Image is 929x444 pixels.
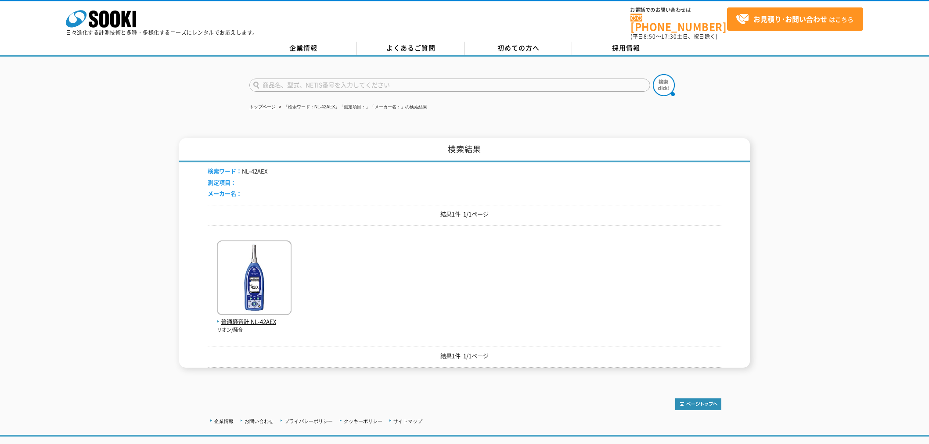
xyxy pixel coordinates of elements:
span: 初めての方へ [497,43,540,53]
p: 結果1件 1/1ページ [208,351,721,361]
a: プライバシーポリシー [284,419,333,424]
a: お問い合わせ [245,419,274,424]
a: 採用情報 [572,42,680,55]
a: クッキーポリシー [344,419,382,424]
strong: お見積り･お問い合わせ [753,14,827,24]
img: NL-42AEX [217,240,292,317]
span: メーカー名： [208,189,242,197]
a: お見積り･お問い合わせはこちら [727,7,863,31]
span: 普通騒音計 NL-42AEX [217,317,292,326]
a: よくあるご質問 [357,42,464,55]
span: (平日 ～ 土日、祝日除く) [630,32,717,40]
a: 企業情報 [249,42,357,55]
a: [PHONE_NUMBER] [630,14,727,32]
a: 初めての方へ [464,42,572,55]
p: 日々進化する計測技術と多種・多様化するニーズにレンタルでお応えします。 [66,30,258,35]
span: お電話でのお問い合わせは [630,7,727,13]
p: 結果1件 1/1ページ [208,210,721,219]
a: サイトマップ [393,419,422,424]
img: トップページへ [675,398,721,410]
span: 8:50 [644,32,656,40]
li: 「検索ワード：NL-42AEX」「測定項目：」「メーカー名：」の検索結果 [277,103,427,112]
input: 商品名、型式、NETIS番号を入力してください [249,79,650,92]
span: 測定項目： [208,178,236,186]
span: はこちら [736,13,853,26]
span: 検索ワード： [208,167,242,175]
h1: 検索結果 [179,138,750,162]
p: リオン/騒音 [217,326,292,334]
a: トップページ [249,104,276,109]
span: 17:30 [661,32,677,40]
img: btn_search.png [653,74,675,96]
a: 普通騒音計 NL-42AEX [217,308,292,326]
li: NL-42AEX [208,167,267,176]
a: 企業情報 [214,419,234,424]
